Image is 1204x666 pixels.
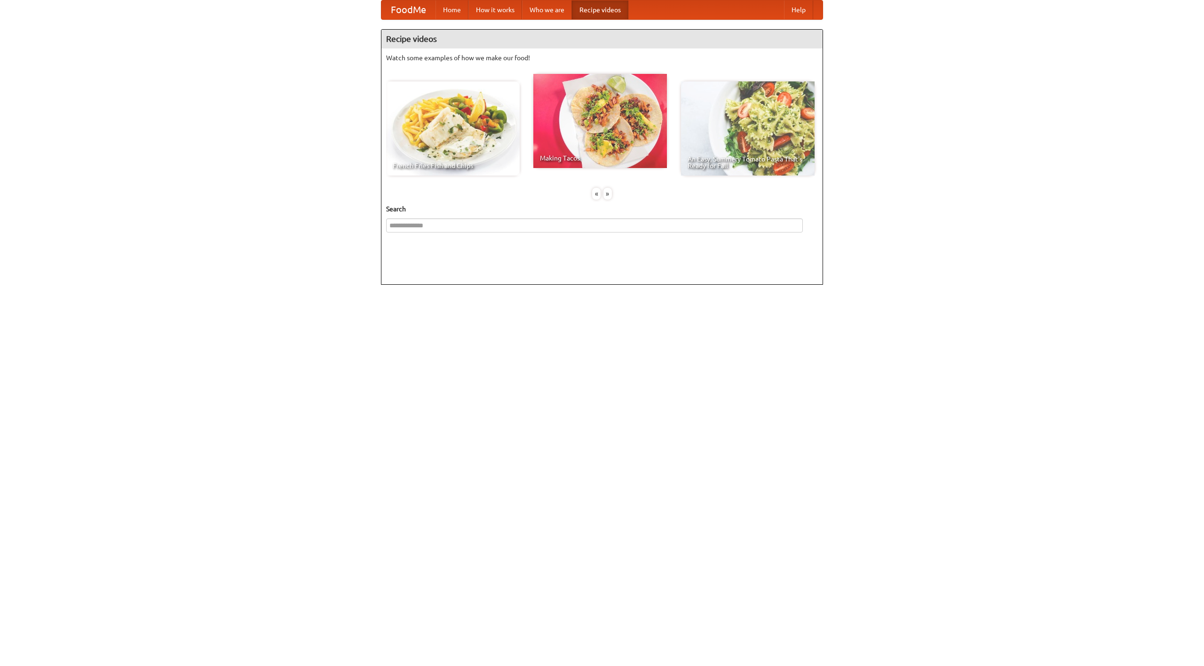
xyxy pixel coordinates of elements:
[381,0,436,19] a: FoodMe
[468,0,522,19] a: How it works
[386,204,818,214] h5: Search
[386,53,818,63] p: Watch some examples of how we make our food!
[784,0,813,19] a: Help
[393,162,513,169] span: French Fries Fish and Chips
[522,0,572,19] a: Who we are
[533,74,667,168] a: Making Tacos
[381,30,823,48] h4: Recipe videos
[540,155,660,161] span: Making Tacos
[592,188,601,200] div: «
[681,81,815,176] a: An Easy, Summery Tomato Pasta That's Ready for Fall
[603,188,612,200] div: »
[386,81,520,176] a: French Fries Fish and Chips
[572,0,628,19] a: Recipe videos
[436,0,468,19] a: Home
[688,156,808,169] span: An Easy, Summery Tomato Pasta That's Ready for Fall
